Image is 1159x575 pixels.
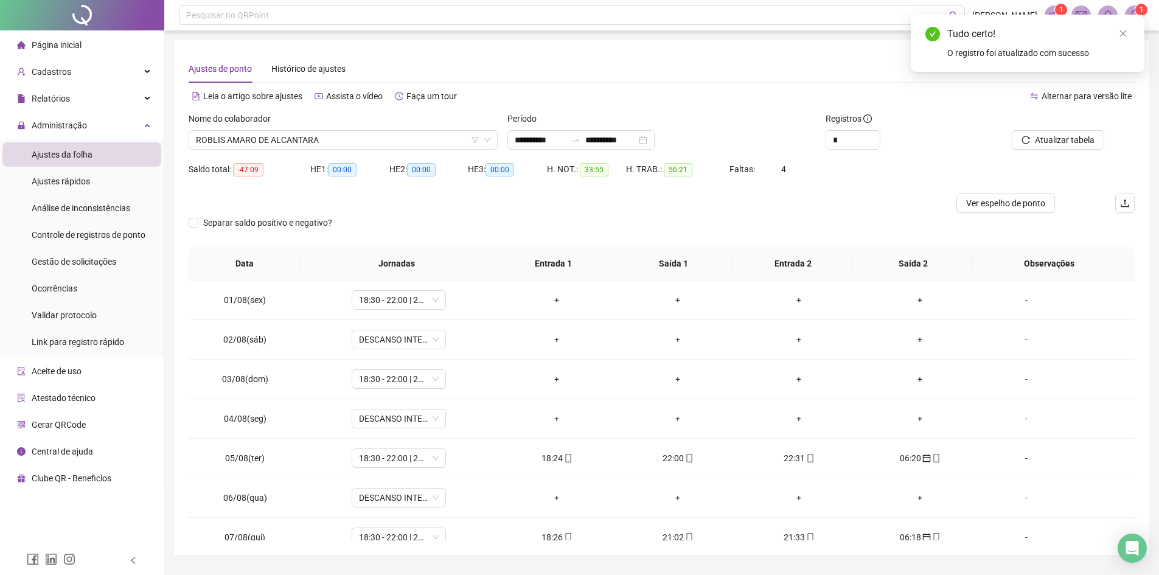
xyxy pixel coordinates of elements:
span: search [949,11,958,20]
span: mobile [931,454,941,462]
a: Close [1116,27,1130,40]
span: notification [1049,10,1060,21]
div: 18:26 [506,531,608,544]
span: history [395,92,403,100]
span: 18:30 - 22:00 | 22:30 - 06:30 [359,449,439,467]
button: Atualizar tabela [1012,130,1104,150]
th: Saída 1 [613,247,733,281]
div: - [990,531,1062,544]
span: mobile [684,533,694,542]
span: Registros [826,112,872,125]
span: Cadastros [32,67,71,77]
div: 22:31 [748,451,850,465]
span: mobile [563,533,573,542]
div: 21:02 [627,531,729,544]
span: bell [1102,10,1113,21]
span: facebook [27,553,39,565]
div: Saldo total: [189,162,310,176]
span: gift [17,474,26,483]
span: 05/08(ter) [225,453,265,463]
span: 06/08(qua) [223,493,267,503]
th: Entrada 1 [493,247,613,281]
span: check-circle [925,27,940,41]
th: Saída 2 [853,247,973,281]
label: Nome do colaborador [189,112,279,125]
span: Central de ajuda [32,447,93,456]
span: left [129,556,137,565]
span: Gestão de solicitações [32,257,116,267]
div: H. TRAB.: [626,162,729,176]
div: O registro foi atualizado com sucesso [947,46,1130,60]
span: qrcode [17,420,26,429]
div: HE 1: [310,162,389,176]
div: - [990,333,1062,346]
span: Alternar para versão lite [1042,91,1132,101]
span: mobile [684,454,694,462]
span: solution [17,394,26,402]
div: - [990,412,1062,425]
th: Observações [973,247,1126,281]
span: calendar [921,533,931,542]
span: DESCANSO INTER-JORNADA [359,409,439,428]
span: Ajustes da folha [32,150,92,159]
div: + [869,412,971,425]
span: upload [1120,198,1130,208]
span: Observações [983,257,1116,270]
div: + [506,333,608,346]
img: 91214 [1126,6,1144,24]
span: close [1119,29,1127,38]
div: + [869,333,971,346]
span: mobile [805,533,815,542]
span: Aceite de uso [32,366,82,376]
span: [PERSON_NAME] [972,9,1037,22]
sup: Atualize o seu contato no menu Meus Dados [1135,4,1147,16]
span: 04/08(seg) [224,414,266,423]
div: + [748,372,850,386]
span: user-add [17,68,26,76]
span: ROBLIS AMARO DE ALCANTARA [196,131,490,149]
span: 56:21 [664,163,692,176]
div: + [627,372,729,386]
span: 33:55 [580,163,608,176]
span: youtube [315,92,323,100]
div: + [627,333,729,346]
div: + [627,491,729,504]
span: DESCANSO INTER-JORNADA [359,489,439,507]
div: + [506,412,608,425]
span: lock [17,121,26,130]
span: 01/08(sex) [224,295,266,305]
div: + [506,293,608,307]
span: Gerar QRCode [32,420,86,430]
div: 06:20 [869,451,971,465]
div: + [627,412,729,425]
div: + [748,491,850,504]
span: Validar protocolo [32,310,97,320]
div: - [990,451,1062,465]
span: 02/08(sáb) [223,335,266,344]
div: HE 3: [468,162,547,176]
span: 1 [1059,5,1063,14]
div: - [990,491,1062,504]
span: 03/08(dom) [222,374,268,384]
div: 21:33 [748,531,850,544]
div: + [869,293,971,307]
span: Histórico de ajustes [271,64,346,74]
div: + [506,491,608,504]
span: linkedin [45,553,57,565]
span: instagram [63,553,75,565]
span: -47:09 [233,163,263,176]
span: Atualizar tabela [1035,133,1095,147]
span: swap [1030,92,1039,100]
span: mobile [931,533,941,542]
span: file [17,94,26,103]
span: 1 [1140,5,1144,14]
div: HE 2: [389,162,468,176]
span: Assista o vídeo [326,91,383,101]
div: + [869,372,971,386]
span: down [484,136,491,144]
span: Relatórios [32,94,70,103]
div: H. NOT.: [547,162,626,176]
span: 00:00 [407,163,436,176]
span: mobile [563,454,573,462]
div: Open Intercom Messenger [1118,534,1147,563]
